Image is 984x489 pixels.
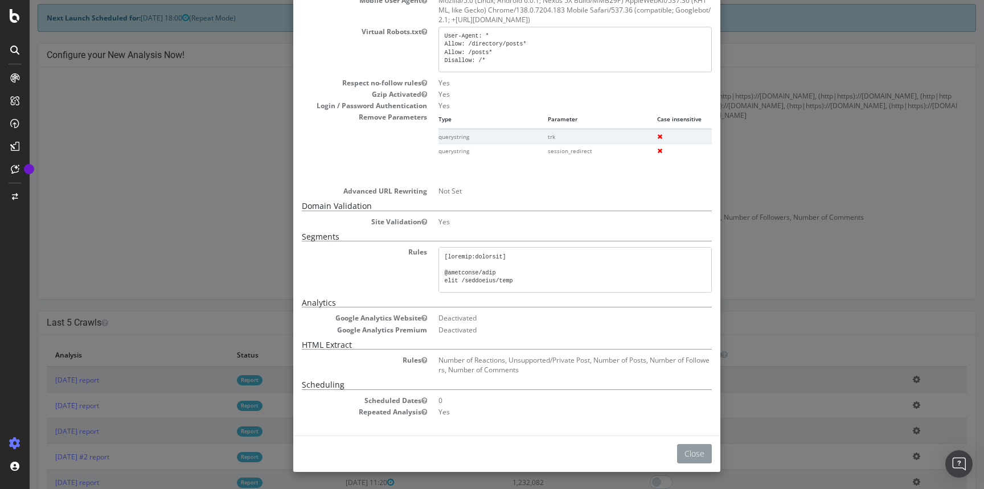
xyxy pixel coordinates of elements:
[409,27,682,72] pre: User-Agent: * Allow: /directory/posts* Allow: /posts* Disallow: /*
[272,340,682,350] h5: HTML Extract
[409,217,682,227] dd: Yes
[945,450,973,478] div: Open Intercom Messenger
[409,101,682,110] dd: Yes
[24,164,34,174] div: Tooltip anchor
[272,27,397,36] dt: Virtual Robots.txt
[272,380,682,389] h5: Scheduling
[409,112,518,129] th: Type
[272,202,682,211] h5: Domain Validation
[272,89,397,99] dt: Gzip Activated
[409,186,682,196] dd: Not Set
[518,129,628,143] td: trk
[272,298,682,307] h5: Analytics
[409,407,682,417] dd: Yes
[518,112,628,129] th: Parameter
[272,407,397,417] dt: Repeated Analysis
[409,247,682,293] pre: [loremip:dolorsit] @ametconse/adip elit /seddoeius/temp @incididun/utlabor etdo ma:/aliquaeni/[a-...
[272,355,397,365] dt: Rules
[409,355,682,375] dd: Number of Reactions, Unsupported/Private Post, Number of Posts, Number of Followers, Number of Co...
[272,217,397,227] dt: Site Validation
[272,186,397,196] dt: Advanced URL Rewriting
[409,313,682,323] dd: Deactivated
[409,89,682,99] dd: Yes
[409,396,682,405] dd: 0
[409,143,518,158] td: querystring
[272,396,397,405] dt: Scheduled Dates
[409,325,682,335] dd: Deactivated
[272,325,397,335] dt: Google Analytics Premium
[272,112,397,122] dt: Remove Parameters
[518,143,628,158] td: session_redirect
[647,444,682,463] button: Close
[272,78,397,88] dt: Respect no-follow rules
[272,101,397,110] dt: Login / Password Authentication
[409,129,518,143] td: querystring
[272,313,397,323] dt: Google Analytics Website
[409,78,682,88] dd: Yes
[628,112,682,129] th: Case insensitive
[272,232,682,241] h5: Segments
[272,247,397,257] dt: Rules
